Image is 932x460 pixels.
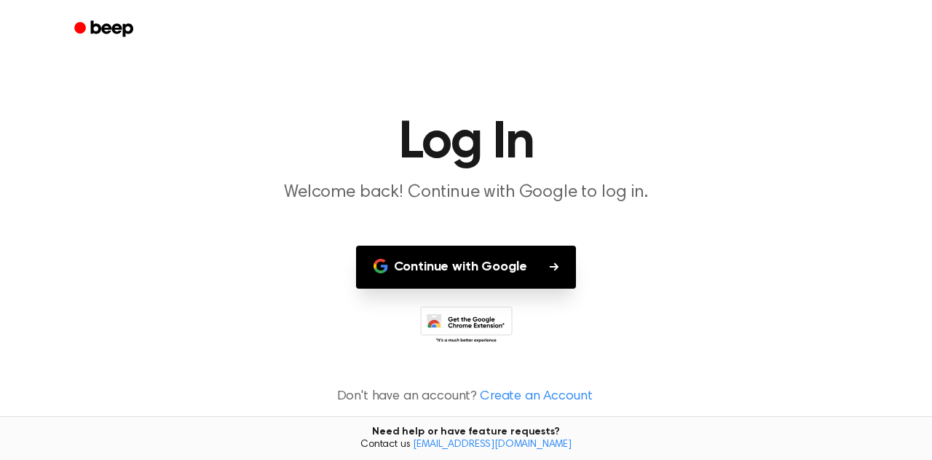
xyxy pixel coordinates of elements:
[93,117,839,169] h1: Log In
[480,387,592,407] a: Create an Account
[9,439,923,452] span: Contact us
[64,15,146,44] a: Beep
[186,181,746,205] p: Welcome back! Continue with Google to log in.
[17,387,915,407] p: Don't have an account?
[413,440,572,450] a: [EMAIL_ADDRESS][DOMAIN_NAME]
[356,246,577,289] button: Continue with Google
